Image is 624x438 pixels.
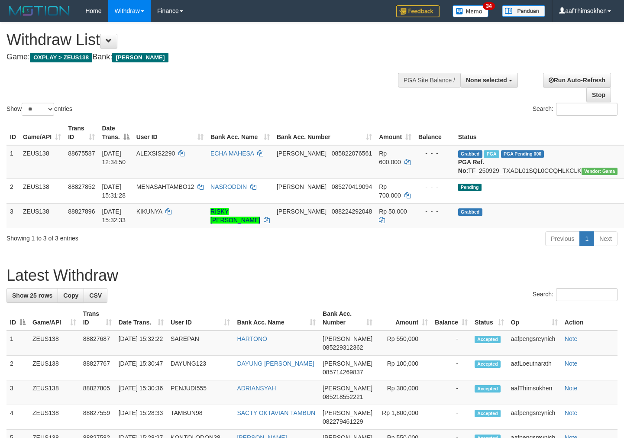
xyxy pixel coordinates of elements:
th: Op: activate to sort column ascending [508,306,561,331]
td: 88827559 [80,405,115,430]
label: Search: [533,103,618,116]
img: Button%20Memo.svg [453,5,489,17]
img: panduan.png [502,5,545,17]
h4: Game: Bank: [6,53,407,62]
span: OXPLAY > ZEUS138 [30,53,92,62]
span: Pending [458,184,482,191]
td: [DATE] 15:32:22 [115,331,167,356]
th: Bank Acc. Name: activate to sort column ascending [233,306,319,331]
td: ZEUS138 [29,405,80,430]
a: Note [565,360,578,367]
span: Grabbed [458,150,482,158]
label: Show entries [6,103,72,116]
span: Accepted [475,410,501,417]
span: [PERSON_NAME] [277,150,327,157]
td: ZEUS138 [19,145,65,179]
h1: Latest Withdraw [6,267,618,284]
span: KIKUNYA [136,208,162,215]
th: Trans ID: activate to sort column ascending [80,306,115,331]
span: ALEXSIS2290 [136,150,175,157]
td: ZEUS138 [19,178,65,203]
a: HARTONO [237,335,267,342]
th: ID [6,120,19,145]
td: ZEUS138 [29,331,80,356]
span: Copy 085218552221 to clipboard [323,393,363,400]
span: [PERSON_NAME] [323,385,372,392]
td: - [431,380,471,405]
a: Note [565,385,578,392]
span: [DATE] 15:31:28 [102,183,126,199]
span: 88827852 [68,183,95,190]
span: [DATE] 12:34:50 [102,150,126,165]
span: [PERSON_NAME] [323,335,372,342]
td: 3 [6,380,29,405]
td: - [431,356,471,380]
td: Rp 100,000 [376,356,431,380]
span: MENASAHTAMBO12 [136,183,194,190]
span: [PERSON_NAME] [323,409,372,416]
td: - [431,405,471,430]
td: 2 [6,178,19,203]
a: NASRODDIN [210,183,247,190]
span: None selected [466,77,507,84]
td: ZEUS138 [19,203,65,228]
img: MOTION_logo.png [6,4,72,17]
td: Rp 550,000 [376,331,431,356]
span: Show 25 rows [12,292,52,299]
input: Search: [556,288,618,301]
span: Grabbed [458,208,482,216]
th: Balance [415,120,455,145]
td: SAREPAN [167,331,234,356]
td: aafThimsokhen [508,380,561,405]
td: Rp 300,000 [376,380,431,405]
span: CSV [89,292,102,299]
a: Stop [586,88,611,102]
span: Copy 085822076561 to clipboard [332,150,372,157]
th: Bank Acc. Number: activate to sort column ascending [273,120,375,145]
span: Copy 088224292048 to clipboard [332,208,372,215]
td: 88827687 [80,331,115,356]
span: Rp 700.000 [379,183,401,199]
th: Amount: activate to sort column ascending [376,306,431,331]
div: - - - [418,182,451,191]
h1: Withdraw List [6,31,407,49]
td: 4 [6,405,29,430]
select: Showentries [22,103,54,116]
td: aafpengsreynich [508,405,561,430]
th: Balance: activate to sort column ascending [431,306,471,331]
td: Rp 1,800,000 [376,405,431,430]
td: TF_250929_TXADL01SQL0CCQHLKCLK [455,145,621,179]
th: Game/API: activate to sort column ascending [19,120,65,145]
span: 88827896 [68,208,95,215]
span: [PERSON_NAME] [112,53,168,62]
th: Date Trans.: activate to sort column ascending [115,306,167,331]
td: 88827805 [80,380,115,405]
td: ZEUS138 [29,380,80,405]
b: PGA Ref. No: [458,159,484,174]
td: 3 [6,203,19,228]
span: 34 [483,2,495,10]
td: aafpengsreynich [508,331,561,356]
td: [DATE] 15:28:33 [115,405,167,430]
img: Feedback.jpg [396,5,440,17]
td: DAYUNG123 [167,356,234,380]
td: aafLoeutnarath [508,356,561,380]
td: [DATE] 15:30:36 [115,380,167,405]
th: Date Trans.: activate to sort column descending [98,120,133,145]
span: [PERSON_NAME] [277,208,327,215]
a: Show 25 rows [6,288,58,303]
span: Accepted [475,360,501,368]
a: ADRIANSYAH [237,385,276,392]
input: Search: [556,103,618,116]
span: Copy 085714269837 to clipboard [323,369,363,376]
a: Next [594,231,618,246]
a: Run Auto-Refresh [543,73,611,88]
td: - [431,331,471,356]
th: User ID: activate to sort column ascending [133,120,207,145]
td: TAMBUN98 [167,405,234,430]
span: Rp 600.000 [379,150,401,165]
a: Copy [58,288,84,303]
span: Copy 082279461229 to clipboard [323,418,363,425]
th: Bank Acc. Number: activate to sort column ascending [319,306,376,331]
td: 1 [6,331,29,356]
